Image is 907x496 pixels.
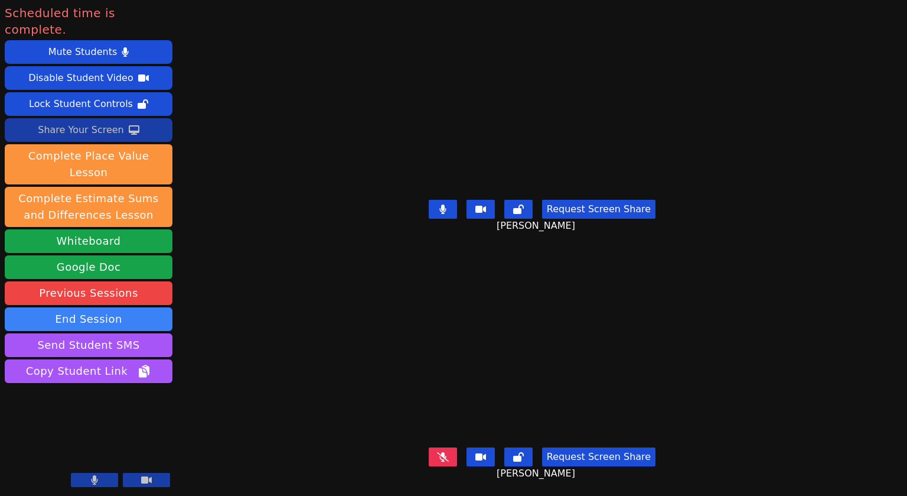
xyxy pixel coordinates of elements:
[5,229,172,253] button: Whiteboard
[29,95,133,114] div: Lock Student Controls
[5,359,172,383] button: Copy Student Link
[497,219,578,233] span: [PERSON_NAME]
[5,255,172,279] a: Google Doc
[5,187,172,227] button: Complete Estimate Sums and Differences Lesson
[5,281,172,305] a: Previous Sessions
[5,92,172,116] button: Lock Student Controls
[542,200,655,219] button: Request Screen Share
[497,466,578,481] span: [PERSON_NAME]
[5,333,172,357] button: Send Student SMS
[26,363,151,380] span: Copy Student Link
[5,66,172,90] button: Disable Student Video
[5,118,172,142] button: Share Your Screen
[5,5,172,38] span: Scheduled time is complete.
[48,43,117,61] div: Mute Students
[5,307,172,331] button: End Session
[542,448,655,466] button: Request Screen Share
[5,144,172,184] button: Complete Place Value Lesson
[5,40,172,64] button: Mute Students
[28,69,133,87] div: Disable Student Video
[38,121,124,140] div: Share Your Screen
